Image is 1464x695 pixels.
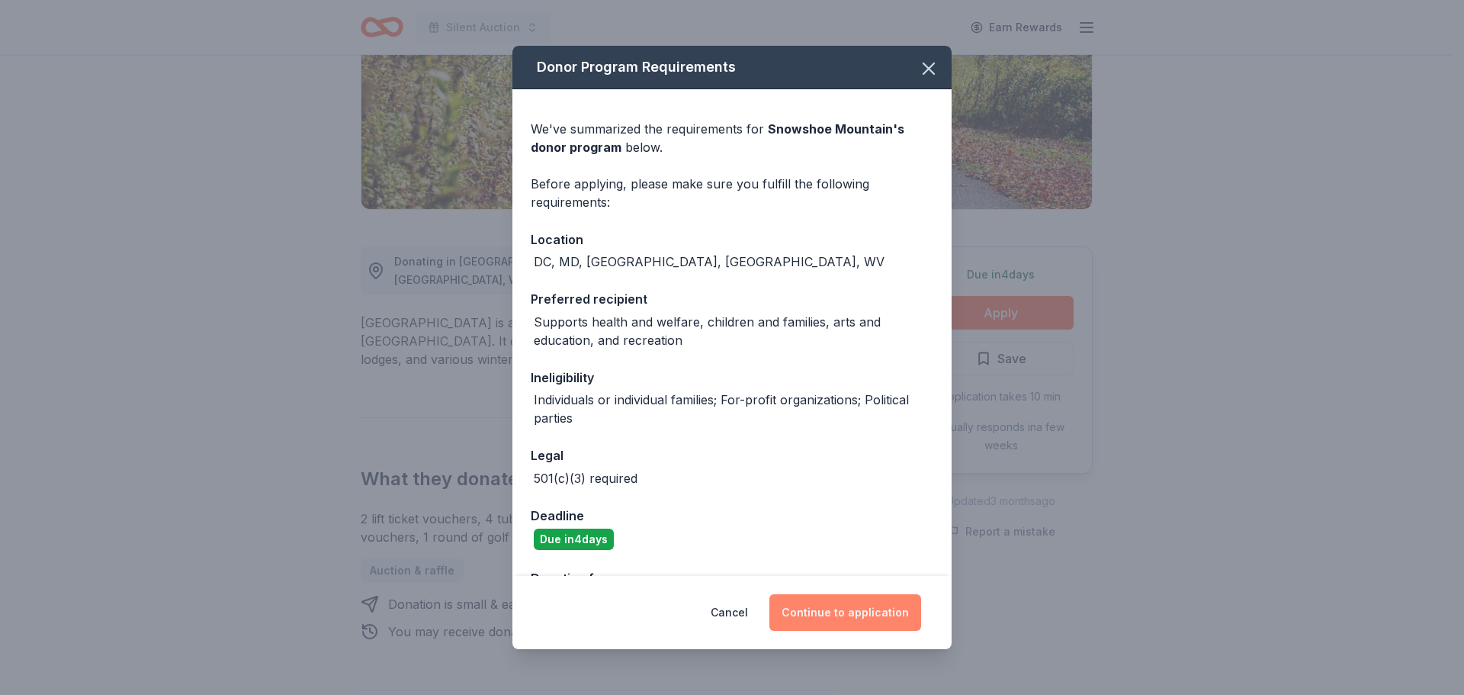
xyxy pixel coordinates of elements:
[512,46,952,89] div: Donor Program Requirements
[531,289,933,309] div: Preferred recipient
[534,313,933,349] div: Supports health and welfare, children and families, arts and education, and recreation
[531,230,933,249] div: Location
[531,446,933,465] div: Legal
[531,175,933,211] div: Before applying, please make sure you fulfill the following requirements:
[534,253,884,271] div: DC, MD, [GEOGRAPHIC_DATA], [GEOGRAPHIC_DATA], WV
[534,529,614,550] div: Due in 4 days
[534,391,933,427] div: Individuals or individual families; For-profit organizations; Political parties
[534,469,637,487] div: 501(c)(3) required
[531,368,933,388] div: Ineligibility
[711,594,748,631] button: Cancel
[531,568,933,588] div: Donation frequency
[531,120,933,156] div: We've summarized the requirements for below.
[531,506,933,526] div: Deadline
[769,594,921,631] button: Continue to application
